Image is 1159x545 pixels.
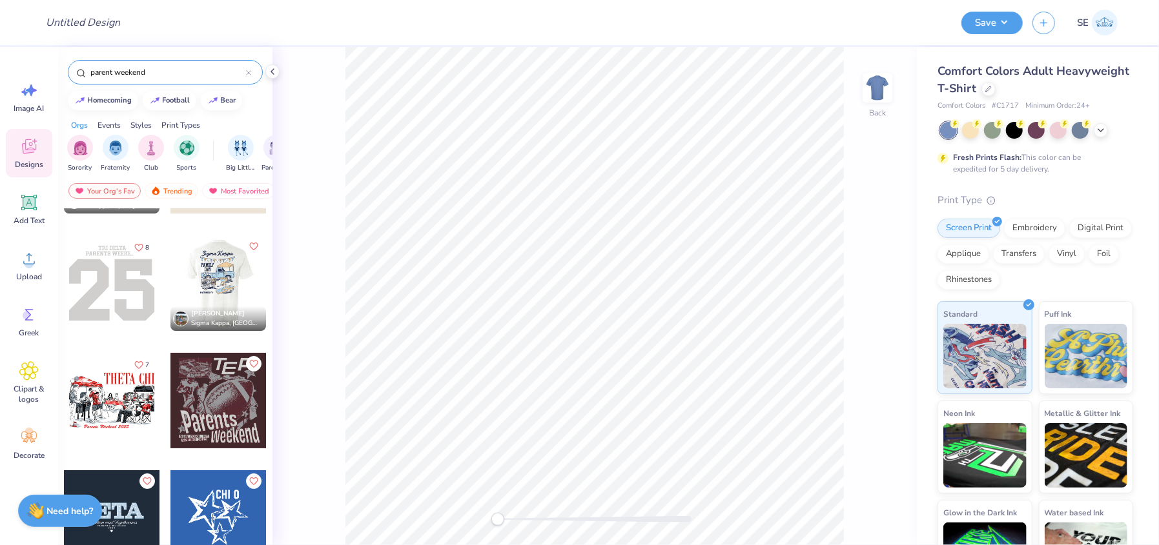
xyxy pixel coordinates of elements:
[938,101,985,112] span: Comfort Colors
[1069,219,1132,238] div: Digital Print
[865,75,890,101] img: Back
[246,356,262,372] button: Like
[191,319,261,328] span: Sigma Kappa, [GEOGRAPHIC_DATA][US_STATE] at [GEOGRAPHIC_DATA]
[208,97,218,104] img: trend_line.gif
[138,135,164,173] div: filter for Club
[16,272,42,282] span: Upload
[144,141,158,155] img: Club Image
[221,97,236,104] div: bear
[138,135,164,173] button: filter button
[67,135,93,173] button: filter button
[68,91,138,110] button: homecoming
[68,183,141,199] div: Your Org's Fav
[68,163,92,173] span: Sorority
[938,219,1000,238] div: Screen Print
[179,141,194,155] img: Sports Image
[246,473,262,489] button: Like
[961,12,1023,34] button: Save
[1004,219,1065,238] div: Embroidery
[1045,423,1128,488] img: Metallic & Glitter Ink
[1092,10,1118,35] img: Shirley Evaleen B
[47,505,94,517] strong: Need help?
[262,135,291,173] div: filter for Parent's Weekend
[73,141,88,155] img: Sorority Image
[14,215,45,226] span: Add Text
[953,152,1021,163] strong: Fresh Prints Flash:
[262,163,291,173] span: Parent's Weekend
[226,135,256,173] div: filter for Big Little Reveal
[943,406,975,420] span: Neon Ink
[938,63,1129,96] span: Comfort Colors Adult Heavyweight T-Shirt
[174,135,200,173] button: filter button
[19,328,39,338] span: Greek
[130,119,152,131] div: Styles
[491,513,504,526] div: Accessibility label
[174,135,200,173] div: filter for Sports
[1025,101,1090,112] span: Minimum Order: 24 +
[226,163,256,173] span: Big Little Reveal
[163,97,190,104] div: football
[993,244,1045,264] div: Transfers
[1045,307,1072,321] span: Puff Ink
[201,91,242,110] button: bear
[1045,324,1128,388] img: Puff Ink
[161,119,200,131] div: Print Types
[1089,244,1119,264] div: Foil
[202,183,275,199] div: Most Favorited
[128,356,155,373] button: Like
[869,107,886,119] div: Back
[938,270,1000,290] div: Rhinestones
[145,244,149,251] span: 8
[1049,244,1085,264] div: Vinyl
[67,135,93,173] div: filter for Sorority
[943,423,1027,488] img: Neon Ink
[246,239,262,254] button: Like
[8,384,50,404] span: Clipart & logos
[943,506,1017,519] span: Glow in the Dark Ink
[36,10,130,35] input: Untitled Design
[1045,406,1121,420] span: Metallic & Glitter Ink
[74,186,85,195] img: most_fav.gif
[938,244,989,264] div: Applique
[128,239,155,256] button: Like
[97,119,121,131] div: Events
[1071,10,1123,35] a: SE
[14,450,45,461] span: Decorate
[145,362,149,368] span: 7
[943,324,1027,388] img: Standard
[938,193,1133,208] div: Print Type
[14,103,45,114] span: Image AI
[75,97,85,104] img: trend_line.gif
[208,186,218,195] img: most_fav.gif
[943,307,978,321] span: Standard
[177,163,197,173] span: Sports
[101,163,130,173] span: Fraternity
[101,135,130,173] button: filter button
[150,97,160,104] img: trend_line.gif
[145,183,198,199] div: Trending
[144,163,158,173] span: Club
[262,135,291,173] button: filter button
[234,141,248,155] img: Big Little Reveal Image
[1077,15,1089,30] span: SE
[150,186,161,195] img: trending.gif
[108,141,123,155] img: Fraternity Image
[88,97,132,104] div: homecoming
[101,135,130,173] div: filter for Fraternity
[143,91,196,110] button: football
[89,66,246,79] input: Try "Alpha"
[1045,506,1104,519] span: Water based Ink
[269,141,284,155] img: Parent's Weekend Image
[71,119,88,131] div: Orgs
[992,101,1019,112] span: # C1717
[15,159,43,170] span: Designs
[191,309,245,318] span: [PERSON_NAME]
[226,135,256,173] button: filter button
[953,152,1112,175] div: This color can be expedited for 5 day delivery.
[139,473,155,489] button: Like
